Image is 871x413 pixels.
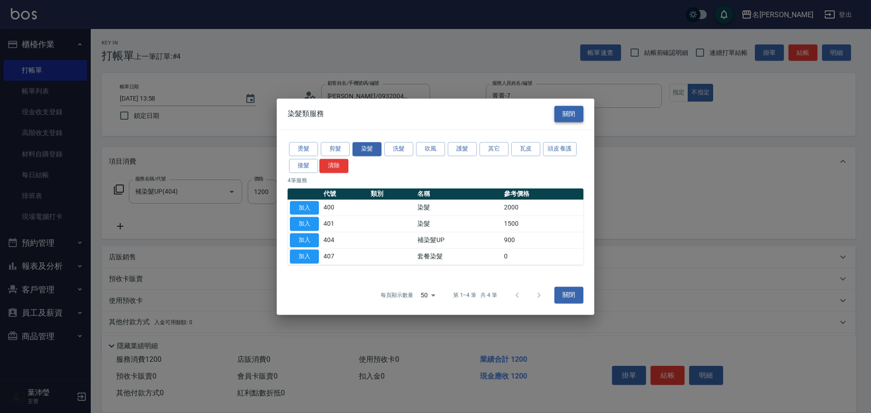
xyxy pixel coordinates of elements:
[502,188,583,200] th: 參考價格
[290,249,319,263] button: 加入
[417,283,439,307] div: 50
[290,201,319,215] button: 加入
[416,142,445,156] button: 吹風
[289,142,318,156] button: 燙髮
[511,142,540,156] button: 瓦皮
[321,232,368,248] td: 404
[289,159,318,173] button: 接髮
[321,216,368,232] td: 401
[415,188,502,200] th: 名稱
[321,188,368,200] th: 代號
[448,142,477,156] button: 護髮
[321,248,368,265] td: 407
[415,232,502,248] td: 補染髮UP
[321,142,350,156] button: 剪髮
[288,109,324,118] span: 染髮類服務
[415,248,502,265] td: 套餐染髮
[381,291,413,299] p: 每頁顯示數量
[502,199,583,216] td: 2000
[288,176,583,185] p: 4 筆服務
[453,291,497,299] p: 第 1–4 筆 共 4 筆
[543,142,577,156] button: 頭皮養護
[415,199,502,216] td: 染髮
[352,142,382,156] button: 染髮
[290,233,319,247] button: 加入
[502,248,583,265] td: 0
[502,232,583,248] td: 900
[384,142,413,156] button: 洗髮
[368,188,416,200] th: 類別
[321,199,368,216] td: 400
[502,216,583,232] td: 1500
[480,142,509,156] button: 其它
[554,106,583,122] button: 關閉
[290,217,319,231] button: 加入
[319,159,348,173] button: 清除
[554,287,583,304] button: 關閉
[415,216,502,232] td: 染髮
